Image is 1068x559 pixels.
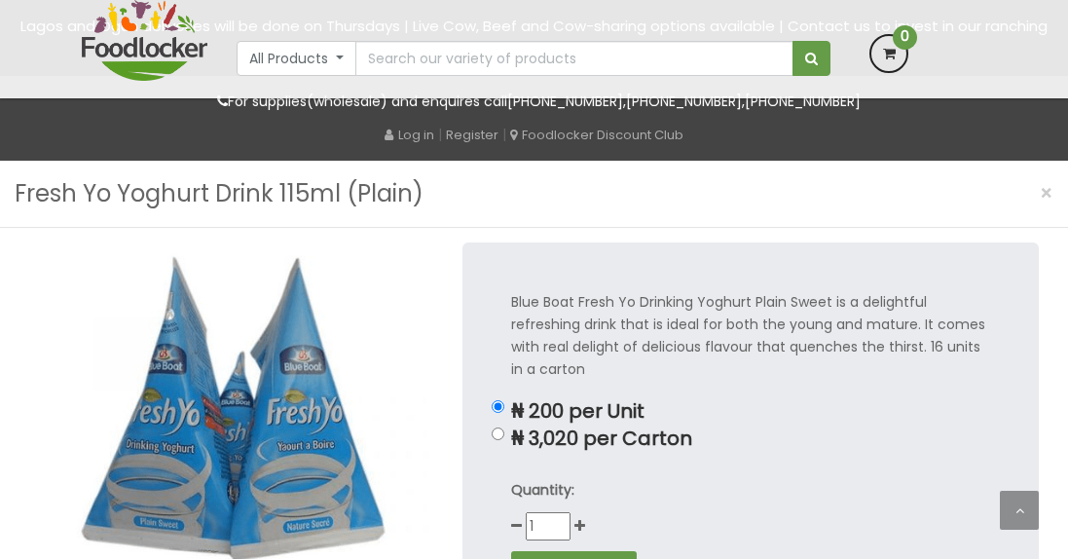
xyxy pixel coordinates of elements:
span: | [502,125,506,144]
span: × [1040,179,1053,207]
button: All Products [237,41,356,76]
a: Log in [385,126,434,144]
p: For supplies(wholesale) and enquires call , , [82,91,987,113]
span: | [438,125,442,144]
input: ₦ 200 per Unit [492,400,504,413]
a: [PHONE_NUMBER] [626,92,742,111]
button: Close [1030,173,1063,213]
strong: Quantity: [511,480,574,500]
a: Foodlocker Discount Club [510,126,683,144]
input: ₦ 3,020 per Carton [492,428,504,440]
a: Register [446,126,498,144]
p: ₦ 200 per Unit [511,400,990,423]
span: 0 [893,25,917,50]
h3: Fresh Yo Yoghurt Drink 115ml (Plain) [15,175,424,212]
p: Blue Boat Fresh Yo Drinking Yoghurt Plain Sweet is a delightful refreshing drink that is ideal fo... [511,291,990,381]
input: Search our variety of products [355,41,793,76]
a: [PHONE_NUMBER] [745,92,861,111]
a: [PHONE_NUMBER] [507,92,623,111]
p: ₦ 3,020 per Carton [511,428,990,450]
